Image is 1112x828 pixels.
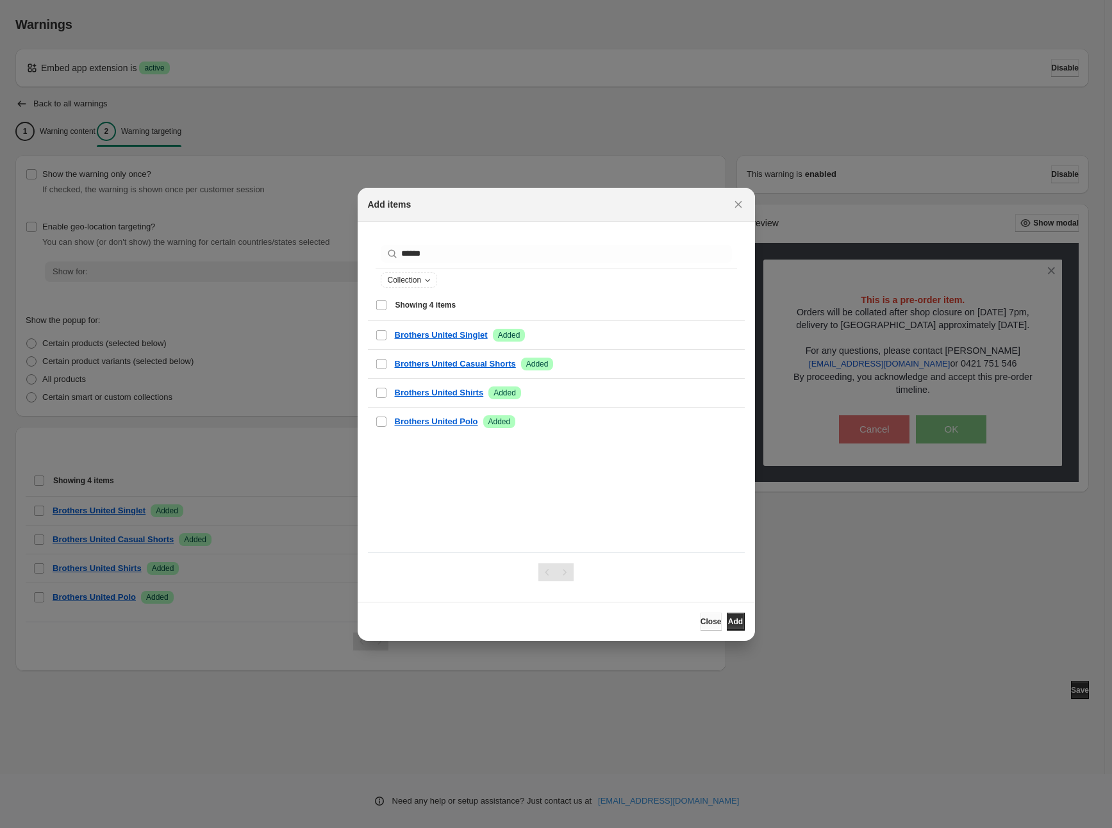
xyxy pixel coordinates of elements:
button: Add [727,613,745,631]
span: Added [498,330,520,340]
span: Collection [388,275,422,285]
a: Brothers United Singlet [395,329,488,342]
button: Close [701,613,722,631]
nav: Pagination [538,563,574,581]
button: Collection [381,273,437,287]
span: Added [526,359,549,369]
span: Added [494,388,516,398]
span: Close [701,617,722,627]
h2: Add items [368,198,411,211]
span: Add [728,617,743,627]
button: Close [729,195,747,213]
a: Brothers United Shirts [395,386,484,399]
span: Added [488,417,511,427]
a: Brothers United Casual Shorts [395,358,516,370]
a: Brothers United Polo [395,415,478,428]
span: Showing 4 items [395,300,456,310]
